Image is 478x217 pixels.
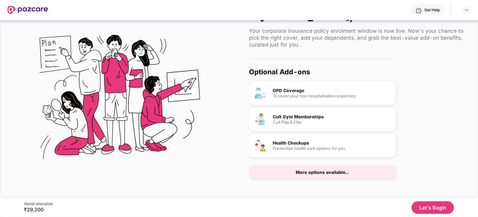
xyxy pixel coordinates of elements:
[249,67,463,76] div: Optional Add-ons
[424,7,440,12] div: Get Help
[40,19,200,180] img: Flex Benefits Illustration
[254,139,266,152] img: Health Checkups
[273,120,391,124] div: Cult Play & Elite
[273,115,391,119] div: Cult Gym Memberships
[7,6,48,14] img: New Pazcare Logo
[273,94,391,98] div: To cover your non hospitalisation expenses
[464,7,469,12] img: svg+xml;base64,PHN2ZyBpZD0iRHJvcGRvd24tMzJ4MzIiIHhtbG5zPSJodHRwOi8vd3d3LnczLm9yZy8yMDAwL3N2ZyIgd2...
[296,170,349,175] div: More options available...
[249,27,468,48] div: Your corporate insurance policy enrolment window is now live. Now's your chance to pick the right...
[24,201,53,206] div: Wallet allocation
[412,201,454,214] button: Let's Begin
[273,88,391,93] div: OPD Coverage
[254,113,266,126] img: Cult Gym Memberships
[254,87,266,99] img: OPD Coverage
[273,146,391,150] div: Preventive health care options for you
[273,141,391,145] div: Health Checkups
[24,206,53,213] div: ₹29,200
[416,7,422,14] img: svg+xml;base64,PHN2ZyBpZD0iSGVscC0zMngzMiIgeG1sbnM9Imh0dHA6Ly93d3cudzMub3JnLzIwMDAvc3ZnIiB3aWR0aD...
